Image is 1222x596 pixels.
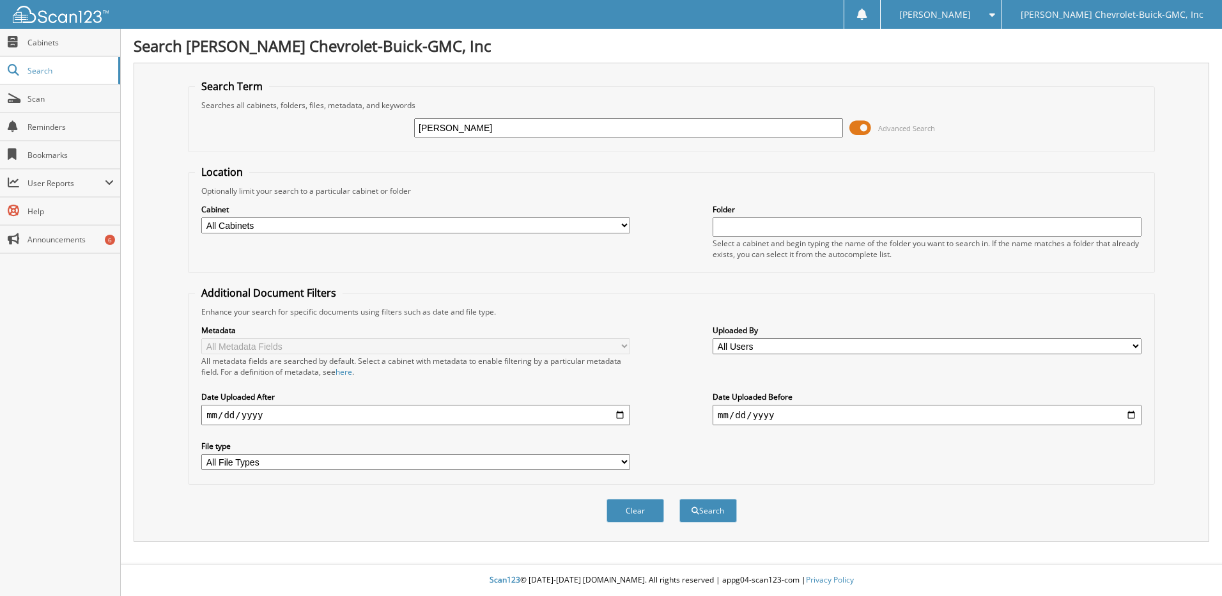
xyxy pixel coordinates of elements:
[27,37,114,48] span: Cabinets
[490,574,520,585] span: Scan123
[201,441,630,451] label: File type
[1021,11,1203,19] span: [PERSON_NAME] Chevrolet-Buick-GMC, Inc
[195,185,1148,196] div: Optionally limit your search to a particular cabinet or folder
[27,150,114,161] span: Bookmarks
[713,325,1141,336] label: Uploaded By
[27,122,114,132] span: Reminders
[679,499,737,522] button: Search
[336,366,352,377] a: here
[13,6,109,23] img: scan123-logo-white.svg
[121,565,1222,596] div: © [DATE]-[DATE] [DOMAIN_NAME]. All rights reserved | appg04-scan123-com |
[105,235,115,245] div: 6
[27,234,114,245] span: Announcements
[806,574,854,585] a: Privacy Policy
[27,206,114,217] span: Help
[27,65,112,76] span: Search
[195,286,343,300] legend: Additional Document Filters
[201,356,630,377] div: All metadata fields are searched by default. Select a cabinet with metadata to enable filtering b...
[713,405,1141,425] input: end
[201,325,630,336] label: Metadata
[607,499,664,522] button: Clear
[195,165,249,179] legend: Location
[27,93,114,104] span: Scan
[27,178,105,189] span: User Reports
[195,100,1148,111] div: Searches all cabinets, folders, files, metadata, and keywords
[201,391,630,402] label: Date Uploaded After
[195,79,269,93] legend: Search Term
[713,204,1141,215] label: Folder
[878,123,935,133] span: Advanced Search
[134,35,1209,56] h1: Search [PERSON_NAME] Chevrolet-Buick-GMC, Inc
[713,238,1141,260] div: Select a cabinet and begin typing the name of the folder you want to search in. If the name match...
[195,306,1148,317] div: Enhance your search for specific documents using filters such as date and file type.
[713,391,1141,402] label: Date Uploaded Before
[201,204,630,215] label: Cabinet
[899,11,971,19] span: [PERSON_NAME]
[1158,535,1222,596] iframe: Chat Widget
[201,405,630,425] input: start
